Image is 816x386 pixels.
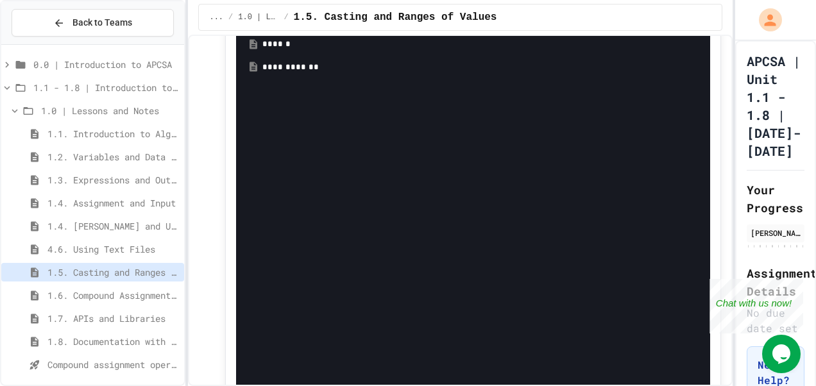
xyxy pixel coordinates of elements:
span: 1.0 | Lessons and Notes [238,12,278,22]
iframe: chat widget [710,279,803,333]
h1: APCSA | Unit 1.1 - 1.8 | [DATE]-[DATE] [747,52,804,160]
span: 1.4. [PERSON_NAME] and User Input [47,219,179,233]
span: 1.4. Assignment and Input [47,196,179,210]
span: Compound assignment operators - Quiz [47,358,179,371]
div: [PERSON_NAME] [PERSON_NAME] [751,227,801,239]
span: ... [209,12,223,22]
button: Back to Teams [12,9,174,37]
span: 1.3. Expressions and Output [New] [47,173,179,187]
span: 1.7. APIs and Libraries [47,312,179,325]
iframe: chat widget [762,335,803,373]
span: 1.6. Compound Assignment Operators [47,289,179,302]
span: / [284,12,288,22]
span: 0.0 | Introduction to APCSA [33,58,179,71]
span: 1.0 | Lessons and Notes [41,104,179,117]
span: Back to Teams [72,16,132,29]
div: My Account [745,5,785,35]
span: / [228,12,233,22]
h2: Assignment Details [747,264,804,300]
span: 1.1. Introduction to Algorithms, Programming, and Compilers [47,127,179,140]
span: 1.8. Documentation with Comments and Preconditions [47,335,179,348]
span: 1.5. Casting and Ranges of Values [47,265,179,279]
span: 4.6. Using Text Files [47,242,179,256]
h2: Your Progress [747,181,804,217]
span: 1.2. Variables and Data Types [47,150,179,164]
span: 1.5. Casting and Ranges of Values [294,10,497,25]
span: 1.1 - 1.8 | Introduction to Java [33,81,179,94]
